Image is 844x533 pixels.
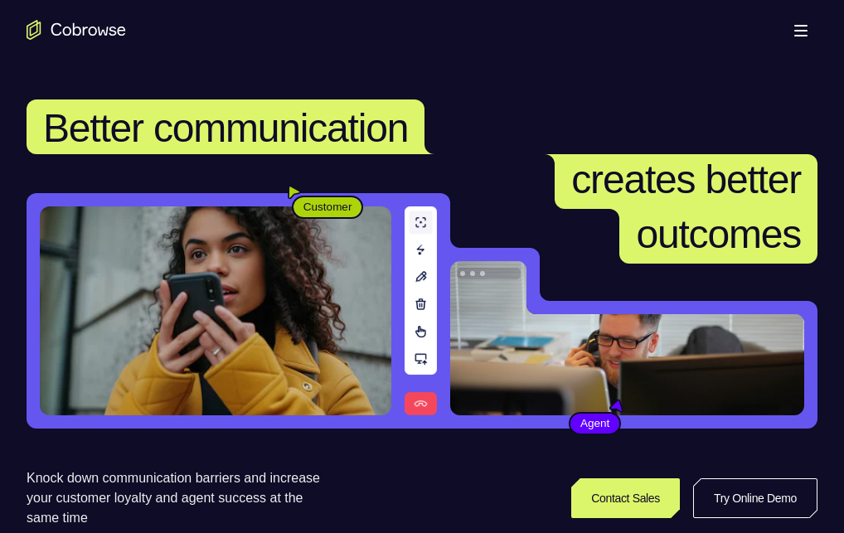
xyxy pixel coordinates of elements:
[693,478,817,518] a: Try Online Demo
[450,261,804,415] img: A customer support agent talking on the phone
[405,206,437,415] img: A series of tools used in co-browsing sessions
[40,206,391,415] img: A customer holding their phone
[27,468,334,528] p: Knock down communication barriers and increase your customer loyalty and agent success at the sam...
[571,157,801,201] span: creates better
[571,478,680,518] a: Contact Sales
[636,212,801,256] span: outcomes
[43,106,408,150] span: Better communication
[27,20,126,40] a: Go to the home page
